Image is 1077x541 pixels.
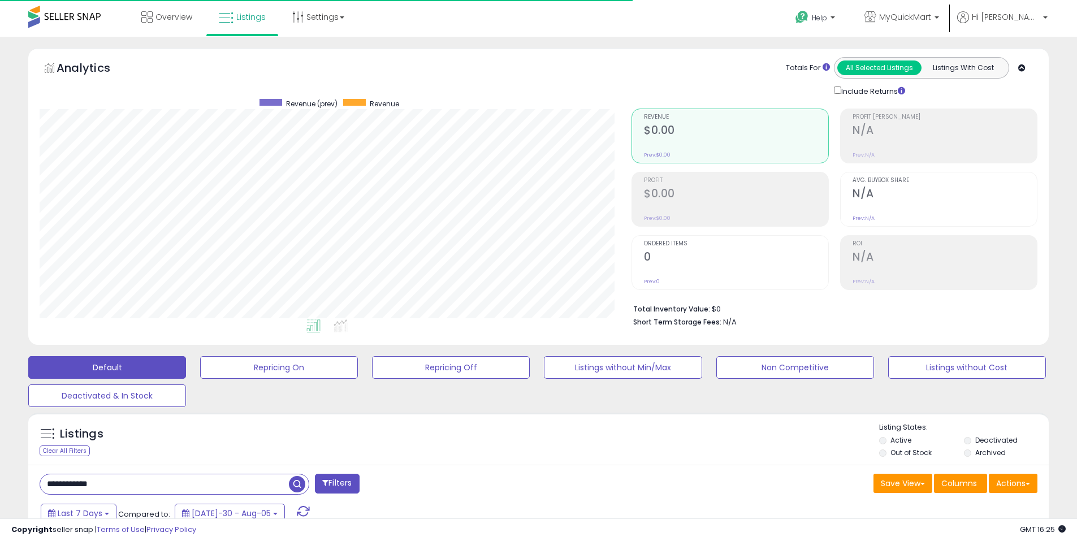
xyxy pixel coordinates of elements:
[28,356,186,379] button: Default
[41,504,116,523] button: Last 7 Days
[825,84,919,97] div: Include Returns
[192,508,271,519] span: [DATE]-30 - Aug-05
[644,215,671,222] small: Prev: $0.00
[975,448,1006,457] label: Archived
[370,99,399,109] span: Revenue
[888,356,1046,379] button: Listings without Cost
[155,11,192,23] span: Overview
[236,11,266,23] span: Listings
[644,152,671,158] small: Prev: $0.00
[853,278,875,285] small: Prev: N/A
[28,384,186,407] button: Deactivated & In Stock
[812,13,827,23] span: Help
[853,114,1037,120] span: Profit [PERSON_NAME]
[853,152,875,158] small: Prev: N/A
[934,474,987,493] button: Columns
[644,178,828,184] span: Profit
[795,10,809,24] i: Get Help
[853,215,875,222] small: Prev: N/A
[853,187,1037,202] h2: N/A
[633,301,1029,315] li: $0
[175,504,285,523] button: [DATE]-30 - Aug-05
[644,241,828,247] span: Ordered Items
[941,478,977,489] span: Columns
[200,356,358,379] button: Repricing On
[644,114,828,120] span: Revenue
[60,426,103,442] h5: Listings
[957,11,1048,37] a: Hi [PERSON_NAME]
[837,60,922,75] button: All Selected Listings
[972,11,1040,23] span: Hi [PERSON_NAME]
[644,187,828,202] h2: $0.00
[633,304,710,314] b: Total Inventory Value:
[97,524,145,535] a: Terms of Use
[879,422,1049,433] p: Listing States:
[315,474,359,494] button: Filters
[921,60,1005,75] button: Listings With Cost
[853,241,1037,247] span: ROI
[11,525,196,535] div: seller snap | |
[786,2,846,37] a: Help
[989,474,1037,493] button: Actions
[716,356,874,379] button: Non Competitive
[118,509,170,520] span: Compared to:
[853,124,1037,139] h2: N/A
[146,524,196,535] a: Privacy Policy
[372,356,530,379] button: Repricing Off
[11,524,53,535] strong: Copyright
[873,474,932,493] button: Save View
[975,435,1018,445] label: Deactivated
[890,448,932,457] label: Out of Stock
[1020,524,1066,535] span: 2025-08-14 16:25 GMT
[286,99,338,109] span: Revenue (prev)
[853,178,1037,184] span: Avg. Buybox Share
[633,317,721,327] b: Short Term Storage Fees:
[786,63,830,73] div: Totals For
[57,60,132,79] h5: Analytics
[723,317,737,327] span: N/A
[853,250,1037,266] h2: N/A
[40,445,90,456] div: Clear All Filters
[890,435,911,445] label: Active
[879,11,931,23] span: MyQuickMart
[644,124,828,139] h2: $0.00
[644,278,660,285] small: Prev: 0
[644,250,828,266] h2: 0
[58,508,102,519] span: Last 7 Days
[544,356,702,379] button: Listings without Min/Max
